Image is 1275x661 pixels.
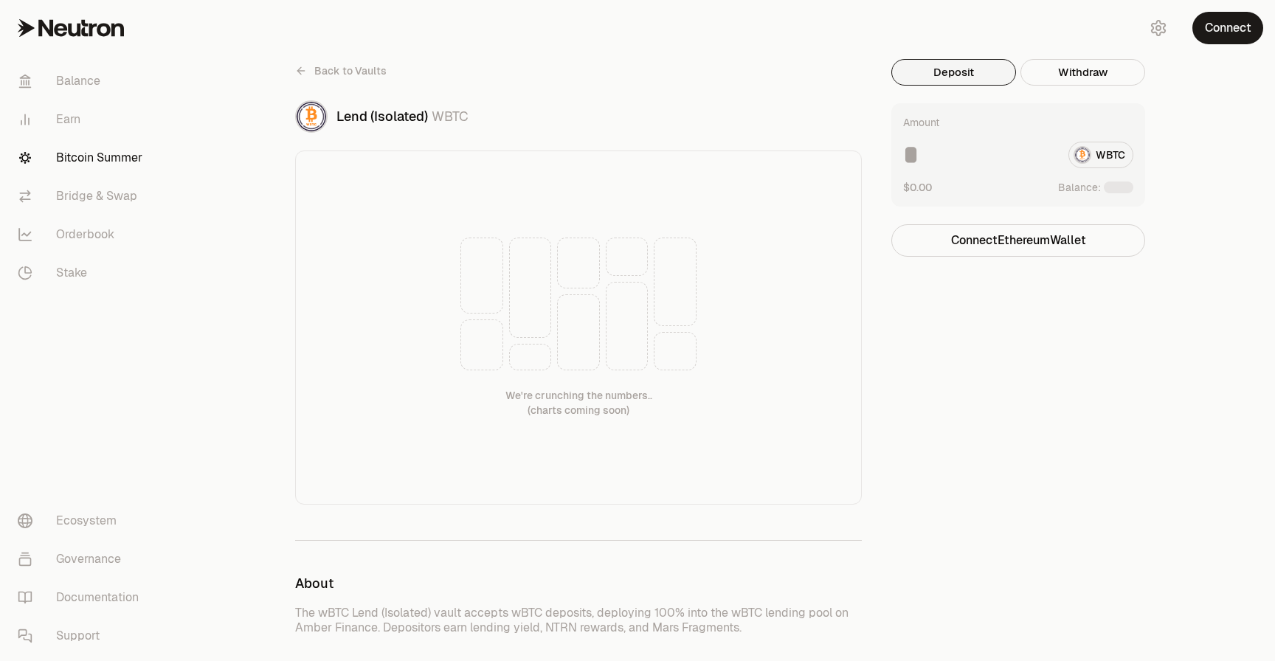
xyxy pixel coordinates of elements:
[6,139,159,177] a: Bitcoin Summer
[295,606,862,635] p: The wBTC Lend (Isolated) vault accepts wBTC deposits, deploying 100% into the wBTC lending pool o...
[6,215,159,254] a: Orderbook
[6,540,159,578] a: Governance
[903,180,932,195] button: $0.00
[1192,12,1263,44] button: Connect
[1020,59,1145,86] button: Withdraw
[336,108,428,125] span: Lend (Isolated)
[891,224,1145,257] button: ConnectEthereumWallet
[6,62,159,100] a: Balance
[891,59,1016,86] button: Deposit
[505,388,652,418] div: We're crunching the numbers.. (charts coming soon)
[295,576,862,591] h3: About
[297,102,326,131] img: WBTC Logo
[6,177,159,215] a: Bridge & Swap
[295,59,387,83] a: Back to Vaults
[6,254,159,292] a: Stake
[903,115,939,130] div: Amount
[6,617,159,655] a: Support
[314,63,387,78] span: Back to Vaults
[6,578,159,617] a: Documentation
[6,502,159,540] a: Ecosystem
[432,108,469,125] span: WBTC
[6,100,159,139] a: Earn
[1058,180,1101,195] span: Balance:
